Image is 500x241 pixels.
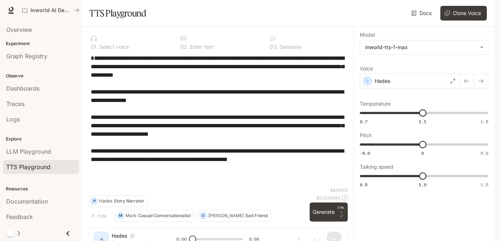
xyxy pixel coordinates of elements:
[245,213,268,218] p: Sad Friend
[88,195,148,207] button: HHadesStory Narrator
[98,44,129,50] p: Select voice
[91,44,98,50] p: 0 1 .
[360,118,367,125] span: 0.7
[360,101,391,106] p: Temperature
[88,210,111,222] button: Hide
[481,150,488,156] span: 5.0
[365,44,476,51] div: inworld-tts-1-max
[337,205,345,214] p: CTRL +
[360,164,393,169] p: Talking speed
[360,66,373,71] p: Voice
[360,133,372,138] p: Pitch
[89,6,146,21] h1: TTS Playground
[117,210,124,222] div: M
[189,44,214,50] p: Enter text
[30,7,71,14] p: Inworld AI Demos
[330,187,348,193] p: 64 / 1000
[310,202,348,222] button: GenerateCTRL +⏎
[360,40,488,54] div: inworld-tts-1-max
[337,205,345,219] p: ⏎
[316,195,340,201] p: $ 0.000640
[278,44,302,50] p: Generate
[440,6,487,21] button: Clone Voice
[180,44,189,50] p: 0 2 .
[419,118,426,125] span: 1.1
[270,44,278,50] p: 0 3 .
[419,182,426,188] span: 1.0
[126,213,137,218] p: Mark
[114,199,144,203] p: Story Narrator
[421,150,424,156] span: 0
[19,3,83,18] button: All workspaces
[360,32,375,37] p: Model
[197,210,271,222] button: O[PERSON_NAME]Sad Friend
[114,210,194,222] button: MMarkCasual Conversationalist
[375,77,390,85] p: Hades
[91,195,97,207] div: H
[481,118,488,125] span: 1.5
[481,182,488,188] span: 1.5
[200,210,206,222] div: O
[360,182,367,188] span: 0.5
[99,199,112,203] p: Hades
[410,6,434,21] a: Docs
[138,213,191,218] p: Casual Conversationalist
[360,150,370,156] span: -5.0
[208,213,244,218] p: [PERSON_NAME]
